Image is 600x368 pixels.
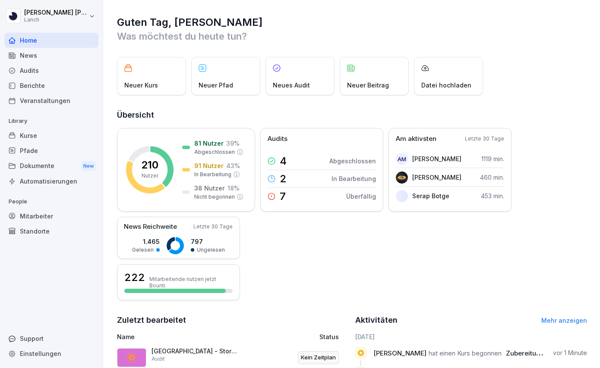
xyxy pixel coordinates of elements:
[124,270,145,285] h3: 222
[197,246,225,254] p: Ungelesen
[4,78,98,93] a: Berichte
[4,143,98,158] a: Pfade
[227,184,240,193] p: 18 %
[152,355,165,363] p: Audit
[24,9,87,16] p: [PERSON_NAME] [PERSON_NAME]
[149,276,233,289] p: Mitarbeitende nutzen jetzt Bounti
[280,191,286,202] p: 7
[194,193,235,201] p: Nicht begonnen
[421,81,471,90] p: Datei hochladen
[373,349,426,357] span: [PERSON_NAME]
[4,158,98,174] div: Dokumente
[117,16,587,29] h1: Guten Tag, [PERSON_NAME]
[141,160,158,170] p: 210
[280,156,287,166] p: 4
[142,172,158,180] p: Nutzer
[4,224,98,239] a: Standorte
[396,172,408,184] img: g4w5x5mlkjus3ukx1xap2hc0.png
[124,81,158,90] p: Neuer Kurs
[132,246,154,254] p: Gelesen
[346,192,376,201] p: Überfällig
[117,332,258,341] p: Name
[347,81,389,90] p: Neuer Beitrag
[117,314,349,326] h2: Zuletzt bearbeitet
[194,161,224,170] p: 91 Nutzer
[4,331,98,346] div: Support
[199,81,233,90] p: Neuer Pfad
[194,148,235,156] p: Abgeschlossen
[355,314,398,326] h2: Aktivitäten
[481,191,504,200] p: 453 min.
[319,332,339,341] p: Status
[124,222,177,232] p: News Reichweite
[553,349,587,357] p: vor 1 Minute
[132,237,160,246] p: 1.465
[4,174,98,189] a: Automatisierungen
[191,237,225,246] p: 797
[4,33,98,48] a: Home
[194,171,231,178] p: In Bearbeitung
[268,134,287,144] p: Audits
[4,209,98,224] a: Mitarbeiter
[412,173,461,182] p: [PERSON_NAME]
[193,223,233,231] p: Letzte 30 Tage
[194,139,224,148] p: 81 Nutzer
[396,190,408,202] img: fgodp68hp0emq4hpgfcp6x9z.png
[81,161,96,171] div: New
[4,63,98,78] a: Audits
[4,346,98,361] a: Einstellungen
[355,332,587,341] h6: [DATE]
[481,154,504,163] p: 1119 min.
[541,317,587,324] a: Mehr anzeigen
[396,153,408,165] div: AM
[24,17,87,23] p: Lanch
[332,174,376,183] p: In Bearbeitung
[226,161,240,170] p: 43 %
[412,154,461,163] p: [PERSON_NAME]
[329,156,376,165] p: Abgeschlossen
[117,29,587,43] p: Was möchtest du heute tun?
[301,353,336,362] p: Kein Zeitplan
[480,173,504,182] p: 460 min.
[4,195,98,209] p: People
[4,93,98,108] a: Veranstaltungen
[4,158,98,174] a: DokumenteNew
[273,81,310,90] p: Neues Audit
[429,349,502,357] span: hat einen Kurs begonnen
[125,350,138,365] p: 🔅
[4,48,98,63] a: News
[4,114,98,128] p: Library
[412,191,449,200] p: Serap Botge
[226,139,240,148] p: 39 %
[280,174,287,184] p: 2
[4,128,98,143] a: Kurse
[465,135,504,143] p: Letzte 30 Tage
[396,134,436,144] p: Am aktivsten
[194,184,225,193] p: 38 Nutzer
[152,347,238,355] p: [GEOGRAPHIC_DATA] - Store Opening
[117,109,587,121] h2: Übersicht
